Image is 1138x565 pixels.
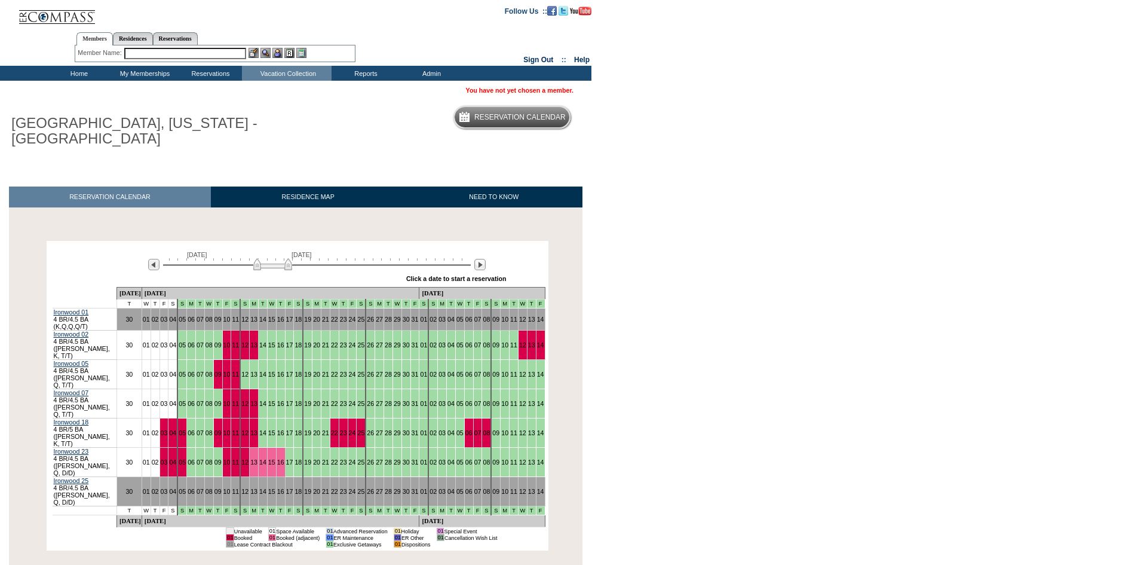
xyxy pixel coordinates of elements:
a: 26 [367,459,374,466]
a: 27 [376,371,383,378]
a: 28 [385,341,392,349]
a: 11 [510,341,517,349]
a: 27 [376,400,383,407]
a: 06 [188,316,195,323]
a: 01 [143,459,150,466]
a: 01 [143,316,150,323]
a: 22 [331,341,338,349]
a: 25 [357,429,364,436]
img: View [260,48,271,58]
a: 13 [250,400,257,407]
a: 09 [214,341,222,349]
a: 16 [277,316,284,323]
a: 13 [528,341,535,349]
a: 05 [179,341,186,349]
a: 14 [537,371,544,378]
a: 11 [232,341,239,349]
a: 05 [179,400,186,407]
a: 24 [349,459,356,466]
a: 03 [438,429,446,436]
a: 16 [277,400,284,407]
a: Subscribe to our YouTube Channel [570,7,591,14]
a: 08 [483,316,490,323]
a: 10 [223,459,231,466]
a: 20 [313,400,320,407]
a: Ironwood 23 [54,448,89,455]
a: 11 [232,429,239,436]
img: b_calculator.gif [296,48,306,58]
a: 02 [152,341,159,349]
a: 15 [268,429,275,436]
a: 01 [420,429,427,436]
a: 25 [357,316,364,323]
a: 16 [277,429,284,436]
a: 17 [286,429,293,436]
a: 06 [465,429,473,436]
a: 09 [492,400,499,407]
a: 06 [188,400,195,407]
a: 25 [357,459,364,466]
a: 09 [214,459,222,466]
a: 30 [125,459,133,466]
a: 11 [232,400,239,407]
a: 04 [447,459,455,466]
a: 03 [438,459,446,466]
a: 31 [412,316,419,323]
a: 20 [313,459,320,466]
a: 14 [537,341,544,349]
a: 30 [125,429,133,436]
a: 05 [179,459,186,466]
a: 29 [394,316,401,323]
a: 09 [214,429,222,436]
a: 02 [152,429,159,436]
a: 05 [179,371,186,378]
a: 29 [394,341,401,349]
a: 06 [465,400,473,407]
a: 24 [349,400,356,407]
a: 11 [232,316,239,323]
a: 02 [430,400,437,407]
a: 04 [447,400,455,407]
a: 02 [430,459,437,466]
a: 11 [510,316,517,323]
a: 04 [169,341,176,349]
a: 12 [519,400,526,407]
a: 16 [277,459,284,466]
a: 01 [143,341,150,349]
a: 08 [205,341,213,349]
a: 08 [205,316,213,323]
a: 10 [223,371,231,378]
a: 03 [161,371,168,378]
a: 04 [169,371,176,378]
a: 21 [322,316,329,323]
a: 12 [519,341,526,349]
a: 11 [232,459,239,466]
a: 03 [161,429,168,436]
a: 31 [412,429,419,436]
img: Follow us on Twitter [559,6,568,16]
a: 29 [394,459,401,466]
a: 22 [331,459,338,466]
a: 23 [340,429,347,436]
a: 08 [205,429,213,436]
a: 02 [430,316,437,323]
a: Ironwood 18 [54,419,89,426]
a: 26 [367,341,374,349]
a: 11 [510,429,517,436]
a: 30 [403,459,410,466]
a: 07 [197,316,204,323]
img: Reservations [284,48,295,58]
a: 03 [161,400,168,407]
a: Help [574,56,590,64]
a: 26 [367,371,374,378]
a: 04 [447,341,455,349]
a: 14 [259,316,266,323]
a: 09 [492,371,499,378]
a: 06 [465,316,473,323]
a: 30 [403,371,410,378]
a: 08 [483,341,490,349]
a: 04 [447,316,455,323]
a: 25 [357,341,364,349]
a: 14 [259,429,266,436]
a: 20 [313,429,320,436]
